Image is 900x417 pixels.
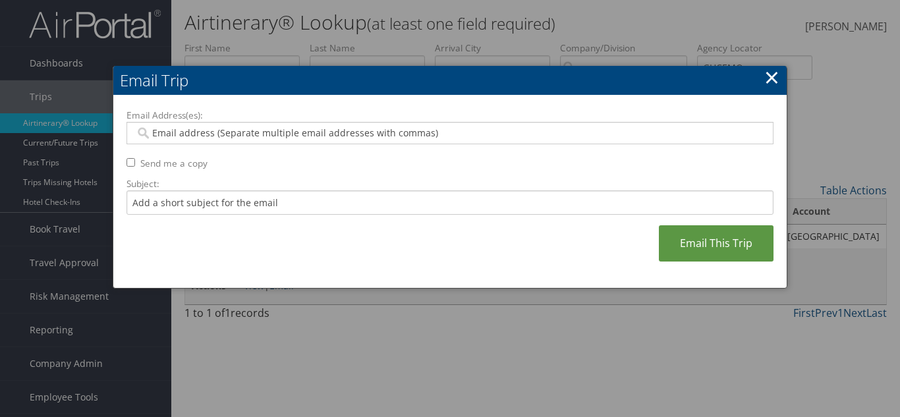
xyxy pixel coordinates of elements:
[113,66,787,95] h2: Email Trip
[140,157,208,170] label: Send me a copy
[127,190,773,215] input: Add a short subject for the email
[764,64,779,90] a: ×
[127,109,773,122] label: Email Address(es):
[127,177,773,190] label: Subject:
[135,126,764,140] input: Email address (Separate multiple email addresses with commas)
[659,225,773,262] a: Email This Trip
